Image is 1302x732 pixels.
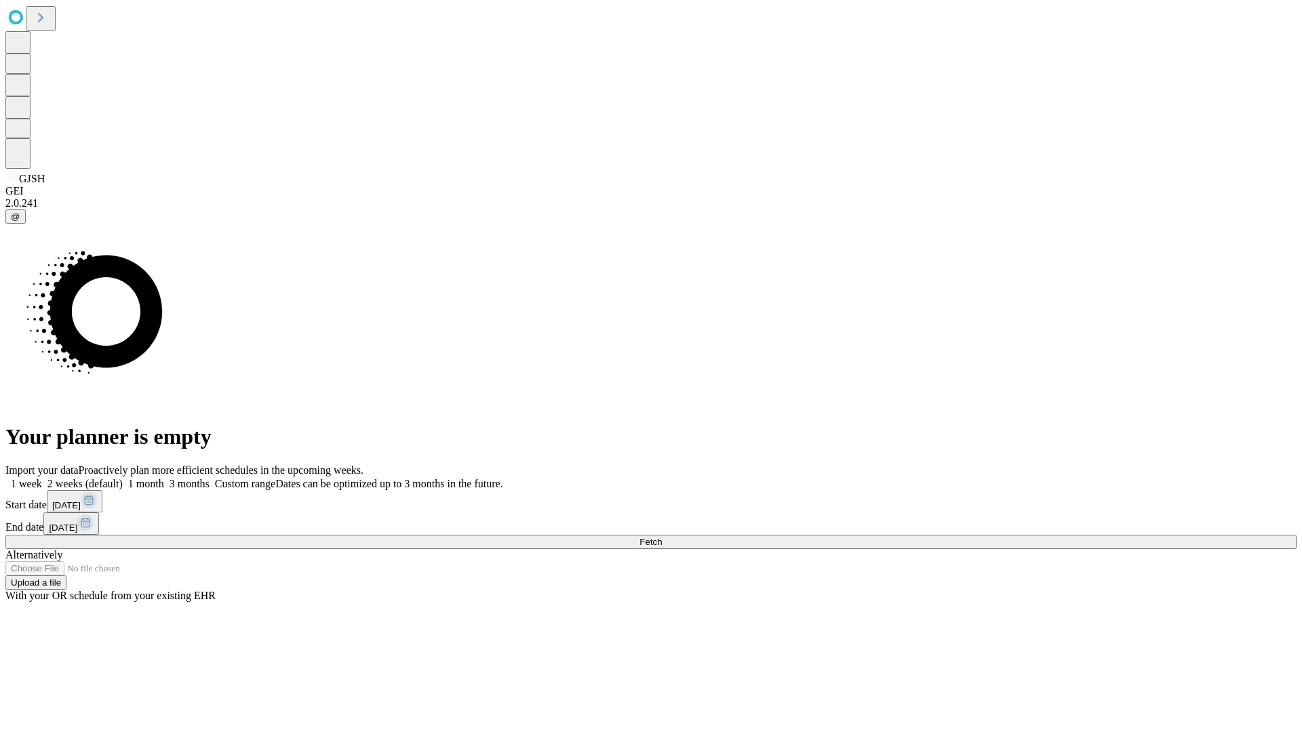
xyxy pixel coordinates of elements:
span: Proactively plan more efficient schedules in the upcoming weeks. [79,464,363,476]
button: Fetch [5,535,1297,549]
div: GEI [5,185,1297,197]
button: [DATE] [43,512,99,535]
span: With your OR schedule from your existing EHR [5,590,216,601]
span: GJSH [19,173,45,184]
div: End date [5,512,1297,535]
span: Import your data [5,464,79,476]
span: @ [11,211,20,222]
span: [DATE] [49,523,77,533]
div: 2.0.241 [5,197,1297,209]
span: Dates can be optimized up to 3 months in the future. [275,478,502,489]
button: [DATE] [47,490,102,512]
div: Start date [5,490,1297,512]
span: 3 months [170,478,210,489]
button: Upload a file [5,575,66,590]
span: 1 week [11,478,42,489]
span: [DATE] [52,500,81,510]
span: Alternatively [5,549,62,561]
span: 1 month [128,478,164,489]
span: Custom range [215,478,275,489]
button: @ [5,209,26,224]
span: 2 weeks (default) [47,478,123,489]
span: Fetch [639,537,662,547]
h1: Your planner is empty [5,424,1297,449]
